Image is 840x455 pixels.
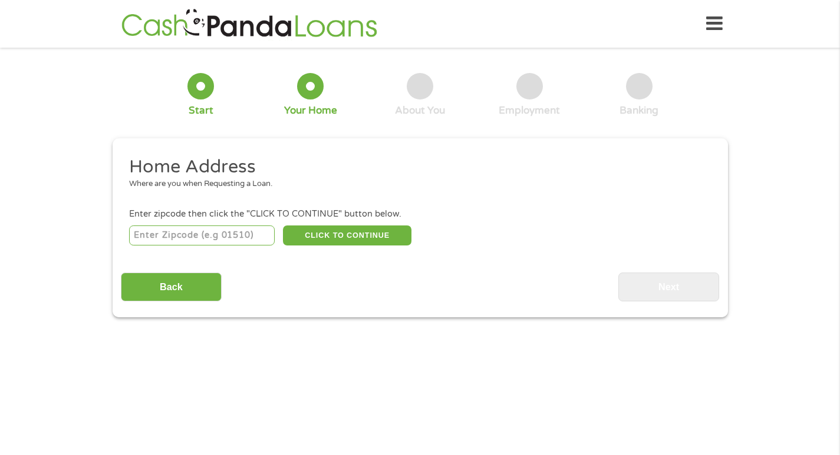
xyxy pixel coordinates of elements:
[118,7,381,41] img: GetLoanNow Logo
[283,225,411,245] button: CLICK TO CONTINUE
[129,178,702,190] div: Where are you when Requesting a Loan.
[189,104,213,117] div: Start
[121,273,222,301] input: Back
[129,155,702,179] h2: Home Address
[395,104,445,117] div: About You
[618,273,719,301] input: Next
[620,104,658,117] div: Banking
[129,225,275,245] input: Enter Zipcode (e.g 01510)
[284,104,337,117] div: Your Home
[499,104,560,117] div: Employment
[129,208,710,221] div: Enter zipcode then click the "CLICK TO CONTINUE" button below.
